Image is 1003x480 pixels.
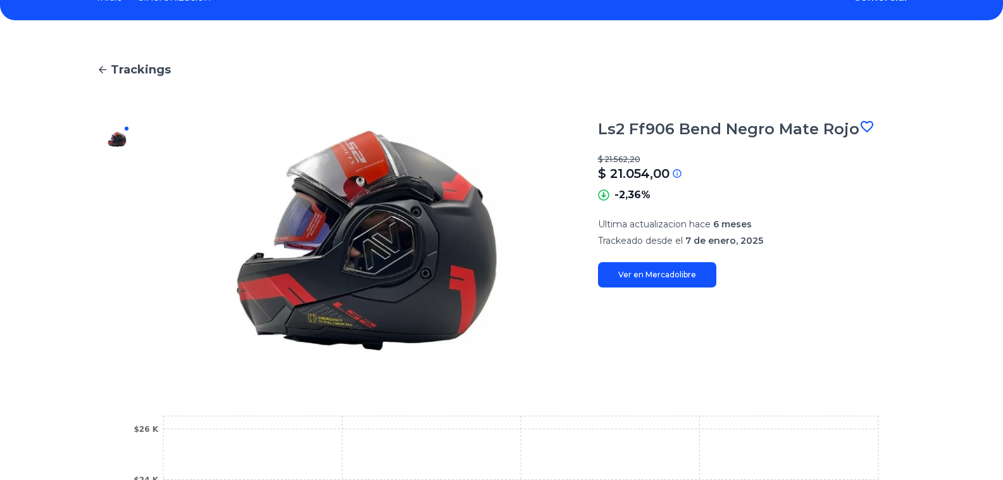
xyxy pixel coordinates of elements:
img: Ls2 Ff906 Bend Negro Mate Rojo [163,119,573,362]
img: Ls2 Ff906 Bend Negro Mate Rojo [107,291,127,312]
p: -2,36% [614,187,651,203]
tspan: $26 K [134,425,158,434]
img: Ls2 Ff906 Bend Negro Mate Rojo [107,210,127,231]
img: Ls2 Ff906 Bend Negro Mate Rojo [107,332,127,352]
a: Trackings [97,61,907,79]
span: Ultima actualizacion hace [598,218,711,230]
img: Ls2 Ff906 Bend Negro Mate Rojo [107,170,127,190]
h1: Ls2 Ff906 Bend Negro Mate Rojo [598,119,859,139]
p: $ 21.562,20 [598,155,907,165]
img: Ls2 Ff906 Bend Negro Mate Rojo [107,251,127,271]
p: $ 21.054,00 [598,165,670,182]
img: Ls2 Ff906 Bend Negro Mate Rojo [107,129,127,149]
span: 7 de enero, 2025 [685,235,763,246]
span: Trackings [111,61,171,79]
a: Ver en Mercadolibre [598,262,716,287]
span: 6 meses [713,218,752,230]
span: Trackeado desde el [598,235,683,246]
